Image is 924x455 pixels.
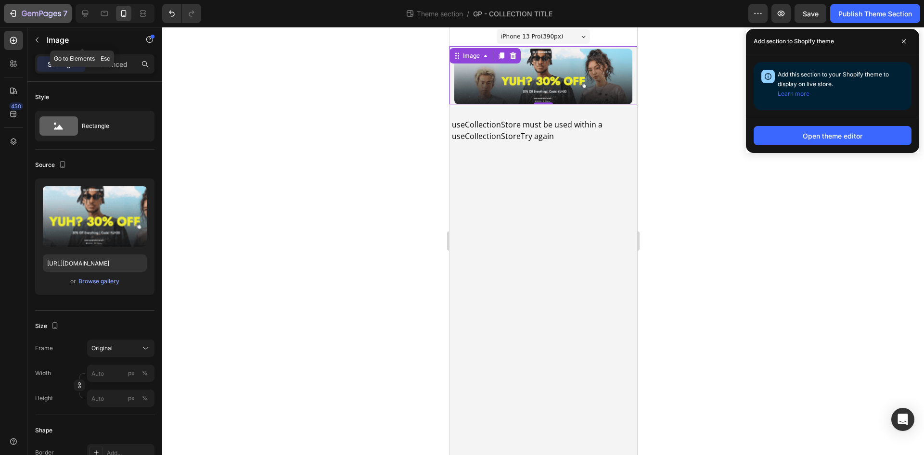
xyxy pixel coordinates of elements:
p: Add section to Shopify theme [754,37,834,46]
span: or [70,276,76,287]
label: Frame [35,344,53,353]
span: Add this section to your Shopify theme to display on live store. [778,71,889,97]
p: 7 [63,8,67,19]
span: / [467,9,469,19]
button: Browse gallery [78,277,120,286]
label: Width [35,369,51,378]
button: Original [87,340,154,357]
span: Save [803,10,819,18]
div: Open Intercom Messenger [891,408,914,431]
p: Settings [48,59,75,69]
div: Undo/Redo [162,4,201,23]
div: Style [35,93,49,101]
input: px% [87,390,154,407]
button: 7 [4,4,72,23]
div: Open theme editor [803,131,862,141]
button: px [139,367,151,379]
button: % [126,367,137,379]
button: Save [795,4,826,23]
p: Advanced [95,59,128,69]
button: Learn more [778,89,809,99]
button: Open theme editor [754,126,911,145]
div: Source [35,159,68,172]
img: preview-image [43,186,147,247]
button: % [126,392,137,404]
div: 450 [9,102,23,110]
div: % [142,394,148,403]
input: https://example.com/image.jpg [43,254,147,272]
iframe: Design area [449,27,637,455]
button: px [139,392,151,404]
label: Height [35,394,53,403]
div: px [128,369,135,378]
span: GP - COLLECTION TITLE [473,9,552,19]
span: Original [91,344,113,353]
div: Publish Theme Section [838,9,912,19]
div: % [142,369,148,378]
div: px [128,394,135,403]
span: Theme section [415,9,465,19]
button: Publish Theme Section [830,4,920,23]
div: Shape [35,426,52,435]
div: Rectangle [82,115,141,137]
div: Size [35,320,61,333]
input: px% [87,365,154,382]
p: Image [47,34,128,46]
div: Browse gallery [78,277,119,286]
